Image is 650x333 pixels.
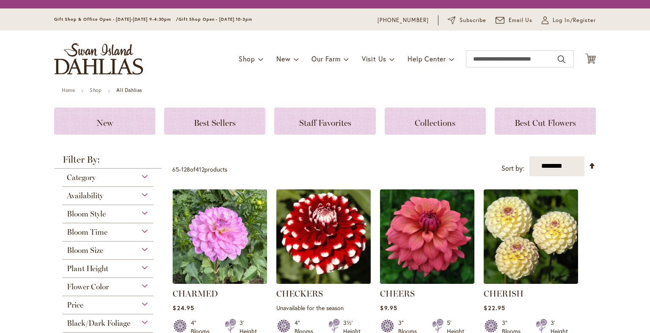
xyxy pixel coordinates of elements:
[276,289,323,299] a: CHECKERS
[173,289,218,299] a: CHARMED
[501,161,524,176] label: Sort by:
[172,163,227,176] p: - of products
[54,17,179,22] span: Gift Shop & Office Open - [DATE]-[DATE] 9-4:30pm /
[54,108,155,135] a: New
[116,87,142,93] strong: All Dahlias
[484,189,578,284] img: CHERISH
[274,108,375,135] a: Staff Favorites
[67,191,103,200] span: Availability
[448,16,486,25] a: Subscribe
[380,189,474,284] img: CHEERS
[194,118,236,128] span: Best Sellers
[173,304,194,312] span: $24.95
[96,118,113,128] span: New
[67,300,83,310] span: Price
[558,53,565,66] button: Search
[495,108,596,135] a: Best Cut Flowers
[181,165,190,173] span: 128
[496,16,533,25] a: Email Us
[67,209,106,219] span: Bloom Style
[509,16,533,25] span: Email Us
[484,289,523,299] a: CHERISH
[380,304,397,312] span: $9.95
[311,54,340,63] span: Our Farm
[484,277,578,286] a: CHERISH
[54,155,162,169] strong: Filter By:
[380,289,415,299] a: CHEERS
[179,17,252,22] span: Gift Shop Open - [DATE] 10-3pm
[90,87,102,93] a: Shop
[377,16,429,25] a: [PHONE_NUMBER]
[542,16,596,25] a: Log In/Register
[67,228,107,237] span: Bloom Time
[415,118,455,128] span: Collections
[276,304,371,312] p: Unavailable for the season
[196,165,204,173] span: 412
[54,43,143,75] a: store logo
[67,282,109,291] span: Flower Color
[515,118,576,128] span: Best Cut Flowers
[172,165,179,173] span: 65
[380,277,474,286] a: CHEERS
[460,16,486,25] span: Subscribe
[164,108,265,135] a: Best Sellers
[276,189,371,284] img: CHECKERS
[385,108,486,135] a: Collections
[173,189,267,284] img: CHARMED
[408,54,446,63] span: Help Center
[67,173,96,182] span: Category
[276,277,371,286] a: CHECKERS
[62,87,75,93] a: Home
[484,304,505,312] span: $22.95
[67,319,130,328] span: Black/Dark Foliage
[299,118,351,128] span: Staff Favorites
[362,54,386,63] span: Visit Us
[276,54,290,63] span: New
[239,54,255,63] span: Shop
[67,246,103,255] span: Bloom Size
[173,277,267,286] a: CHARMED
[67,264,108,273] span: Plant Height
[553,16,596,25] span: Log In/Register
